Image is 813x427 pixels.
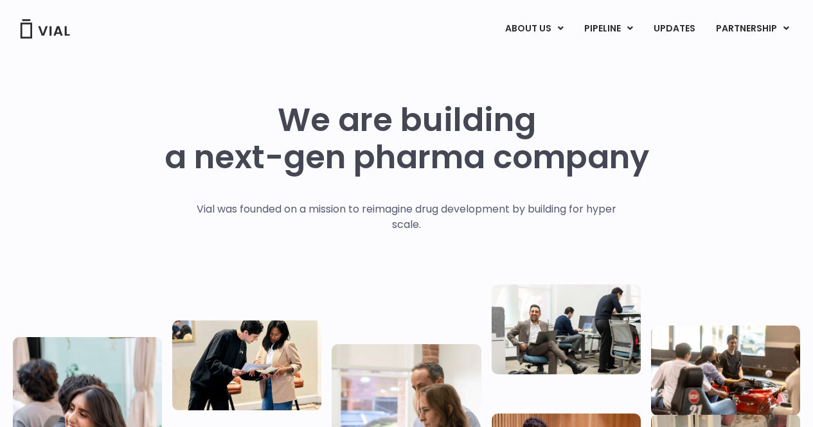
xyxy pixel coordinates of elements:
[183,202,630,232] p: Vial was founded on a mission to reimagine drug development by building for hyper scale.
[19,19,71,39] img: Vial Logo
[172,320,321,410] img: Two people looking at a paper talking.
[492,284,641,374] img: Three people working in an office
[495,18,573,40] a: ABOUT USMenu Toggle
[165,101,649,176] h1: We are building a next-gen pharma company
[574,18,643,40] a: PIPELINEMenu Toggle
[643,18,705,40] a: UPDATES
[651,326,800,415] img: Group of people playing whirlyball
[706,18,800,40] a: PARTNERSHIPMenu Toggle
